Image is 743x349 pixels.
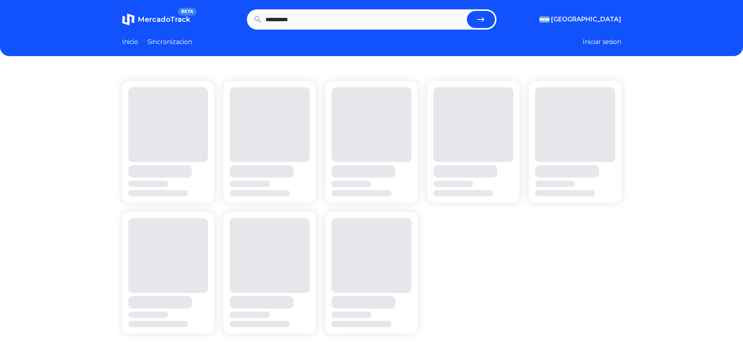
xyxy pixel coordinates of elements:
a: MercadoTrackBETA [122,13,190,26]
span: BETA [178,8,196,16]
button: Iniciar sesion [583,37,621,47]
a: Sincronizacion [147,37,192,47]
img: MercadoTrack [122,13,135,26]
a: Inicio [122,37,138,47]
span: [GEOGRAPHIC_DATA] [551,15,621,24]
img: Argentina [539,16,550,23]
span: MercadoTrack [138,15,190,24]
button: [GEOGRAPHIC_DATA] [539,15,621,24]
